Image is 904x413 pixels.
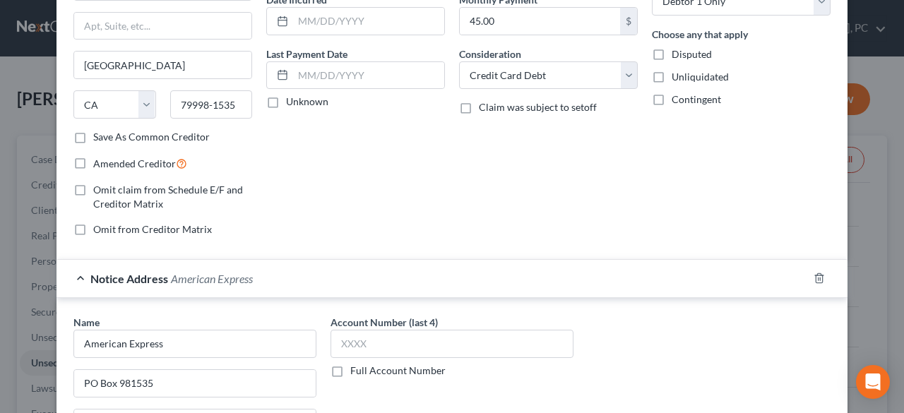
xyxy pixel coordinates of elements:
[74,52,251,78] input: Enter city...
[331,315,438,330] label: Account Number (last 4)
[350,364,446,378] label: Full Account Number
[331,330,573,358] input: XXXX
[93,130,210,144] label: Save As Common Creditor
[73,330,316,358] input: Search by name...
[460,8,620,35] input: 0.00
[620,8,637,35] div: $
[93,184,243,210] span: Omit claim from Schedule E/F and Creditor Matrix
[93,223,212,235] span: Omit from Creditor Matrix
[293,8,444,35] input: MM/DD/YYYY
[652,27,748,42] label: Choose any that apply
[293,62,444,89] input: MM/DD/YYYY
[93,157,176,169] span: Amended Creditor
[171,272,253,285] span: American Express
[672,48,712,60] span: Disputed
[479,101,597,113] span: Claim was subject to setoff
[856,365,890,399] div: Open Intercom Messenger
[672,71,729,83] span: Unliquidated
[170,90,253,119] input: Enter zip...
[74,13,251,40] input: Apt, Suite, etc...
[90,272,168,285] span: Notice Address
[266,47,347,61] label: Last Payment Date
[73,316,100,328] span: Name
[286,95,328,109] label: Unknown
[672,93,721,105] span: Contingent
[459,47,521,61] label: Consideration
[74,370,316,397] input: Enter address...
